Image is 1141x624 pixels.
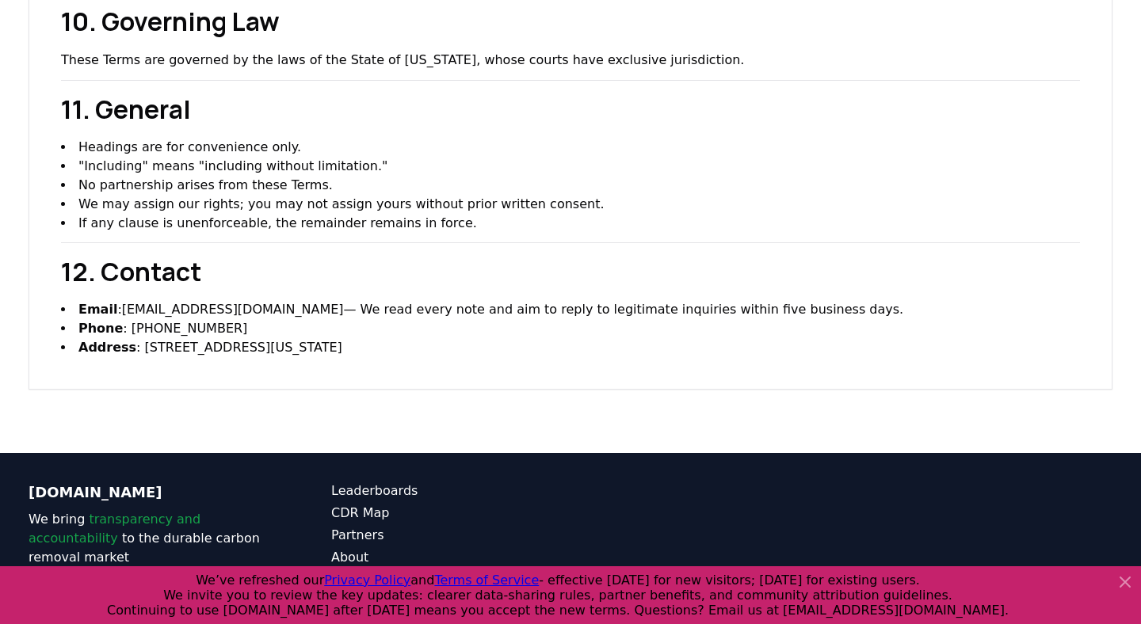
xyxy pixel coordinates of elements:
[29,512,200,546] span: transparency and accountability
[61,2,1080,40] h2: 10. Governing Law
[331,481,570,500] a: Leaderboards
[61,253,1080,291] h2: 12. Contact
[61,195,1080,214] li: We may assign our rights; you may not assign yours without prior written consent.
[61,138,1080,157] li: Headings are for convenience only.
[61,157,1080,176] li: "Including" means "including without limitation."
[29,510,268,567] p: We bring to the durable carbon removal market
[61,90,1080,128] h2: 11. General
[331,548,570,567] a: About
[61,338,1080,357] li: : [STREET_ADDRESS][US_STATE]
[61,214,1080,233] li: If any clause is unenforceable, the remainder remains in force.
[122,302,344,317] a: [EMAIL_ADDRESS][DOMAIN_NAME]
[331,526,570,545] a: Partners
[331,504,570,523] a: CDR Map
[61,176,1080,195] li: No partnership arises from these Terms.
[61,50,1080,70] p: These Terms are governed by the laws of the State of [US_STATE], whose courts have exclusive juri...
[78,340,136,355] strong: Address
[78,302,117,317] strong: Email
[61,319,1080,338] li: : [PHONE_NUMBER]
[61,300,1080,319] li: : — We read every note and aim to reply to legitimate inquiries within five business days.
[78,321,123,336] strong: Phone
[29,481,268,504] p: [DOMAIN_NAME]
